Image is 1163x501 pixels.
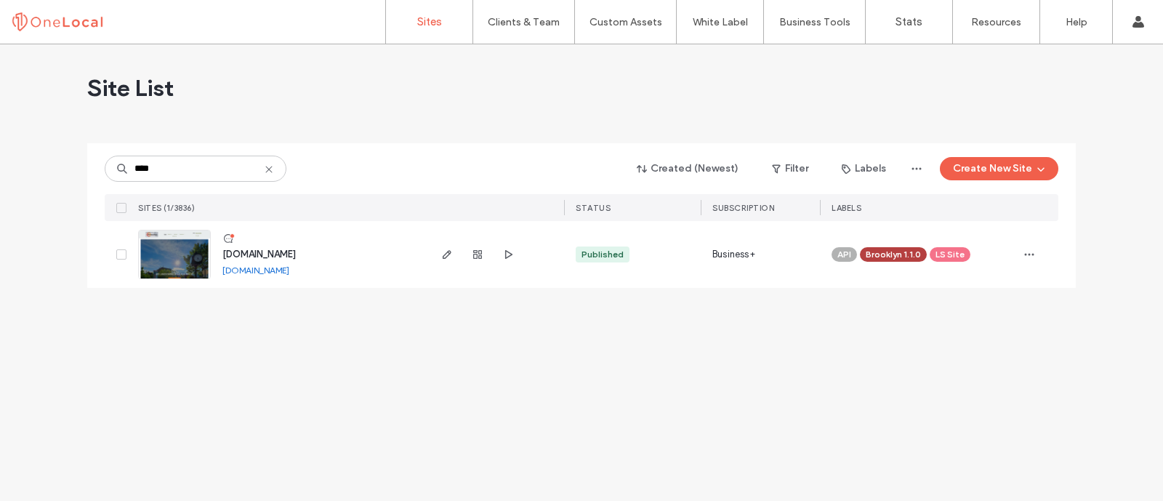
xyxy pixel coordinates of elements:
[712,203,774,213] span: SUBSCRIPTION
[1066,16,1087,28] label: Help
[693,16,748,28] label: White Label
[832,203,861,213] span: LABELS
[417,15,442,28] label: Sites
[779,16,850,28] label: Business Tools
[222,265,289,276] a: [DOMAIN_NAME]
[712,247,755,262] span: Business+
[576,203,611,213] span: STATUS
[624,157,752,180] button: Created (Newest)
[896,15,922,28] label: Stats
[829,157,899,180] button: Labels
[866,248,921,261] span: Brooklyn 1.1.0
[589,16,662,28] label: Custom Assets
[940,157,1058,180] button: Create New Site
[581,248,624,261] div: Published
[935,248,965,261] span: LS Site
[138,203,195,213] span: SITES (1/3836)
[757,157,823,180] button: Filter
[488,16,560,28] label: Clients & Team
[837,248,851,261] span: API
[87,73,174,103] span: Site List
[222,249,296,260] a: [DOMAIN_NAME]
[971,16,1021,28] label: Resources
